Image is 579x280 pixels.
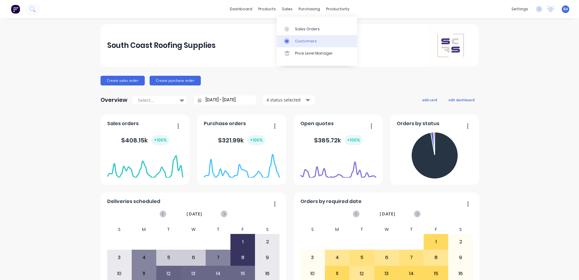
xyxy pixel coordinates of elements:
[399,250,423,265] div: 7
[101,94,127,106] div: Overview
[295,26,320,32] div: Sales Orders
[263,95,315,105] button: 4 status selected
[296,5,323,14] div: purchasing
[206,225,230,234] div: T
[300,198,362,205] span: Orders by required date
[300,120,334,127] span: Open quotes
[374,250,399,265] div: 6
[107,250,131,265] div: 3
[445,96,478,104] button: edit dashboard
[157,250,181,265] div: 5
[107,39,216,52] div: South Coast Roofing Supplies
[300,225,325,234] div: S
[423,225,448,234] div: F
[345,135,362,145] div: + 100 %
[151,135,169,145] div: + 100 %
[187,211,202,217] span: [DATE]
[230,250,255,265] div: 8
[255,225,280,234] div: S
[121,135,169,145] div: $ 408.15k
[429,24,472,67] img: South Coast Roofing Supplies
[349,225,374,234] div: T
[107,198,160,205] span: Deliveries scheduled
[218,135,265,145] div: $ 321.99k
[247,135,265,145] div: + 100 %
[255,250,280,265] div: 9
[295,38,317,44] div: Customers
[563,6,568,12] span: BA
[11,5,20,14] img: Factory
[132,250,156,265] div: 4
[424,234,448,249] div: 1
[380,211,395,217] span: [DATE]
[277,23,357,35] a: Sales Orders
[255,5,279,14] div: products
[131,225,156,234] div: M
[448,250,473,265] div: 9
[107,225,132,234] div: S
[374,225,399,234] div: W
[323,5,352,14] div: productivity
[350,250,374,265] div: 5
[295,51,333,56] div: Price Level Manager
[181,250,205,265] div: 6
[206,250,230,265] div: 7
[397,120,439,127] span: Orders by status
[300,250,325,265] div: 3
[448,234,473,249] div: 2
[424,250,448,265] div: 8
[156,225,181,234] div: T
[230,225,255,234] div: F
[314,135,362,145] div: $ 385.72k
[255,234,280,249] div: 2
[399,225,424,234] div: T
[277,35,357,47] a: Customers
[418,96,441,104] button: add card
[101,76,145,85] button: Create sales order
[325,225,349,234] div: M
[266,97,305,103] div: 4 status selected
[230,234,255,249] div: 1
[204,120,246,127] span: Purchase orders
[279,5,296,14] div: sales
[181,225,206,234] div: W
[227,5,255,14] a: dashboard
[277,47,357,59] a: Price Level Manager
[325,250,349,265] div: 4
[107,120,139,127] span: Sales orders
[150,76,201,85] button: Create purchase order
[448,225,473,234] div: S
[508,5,531,14] div: settings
